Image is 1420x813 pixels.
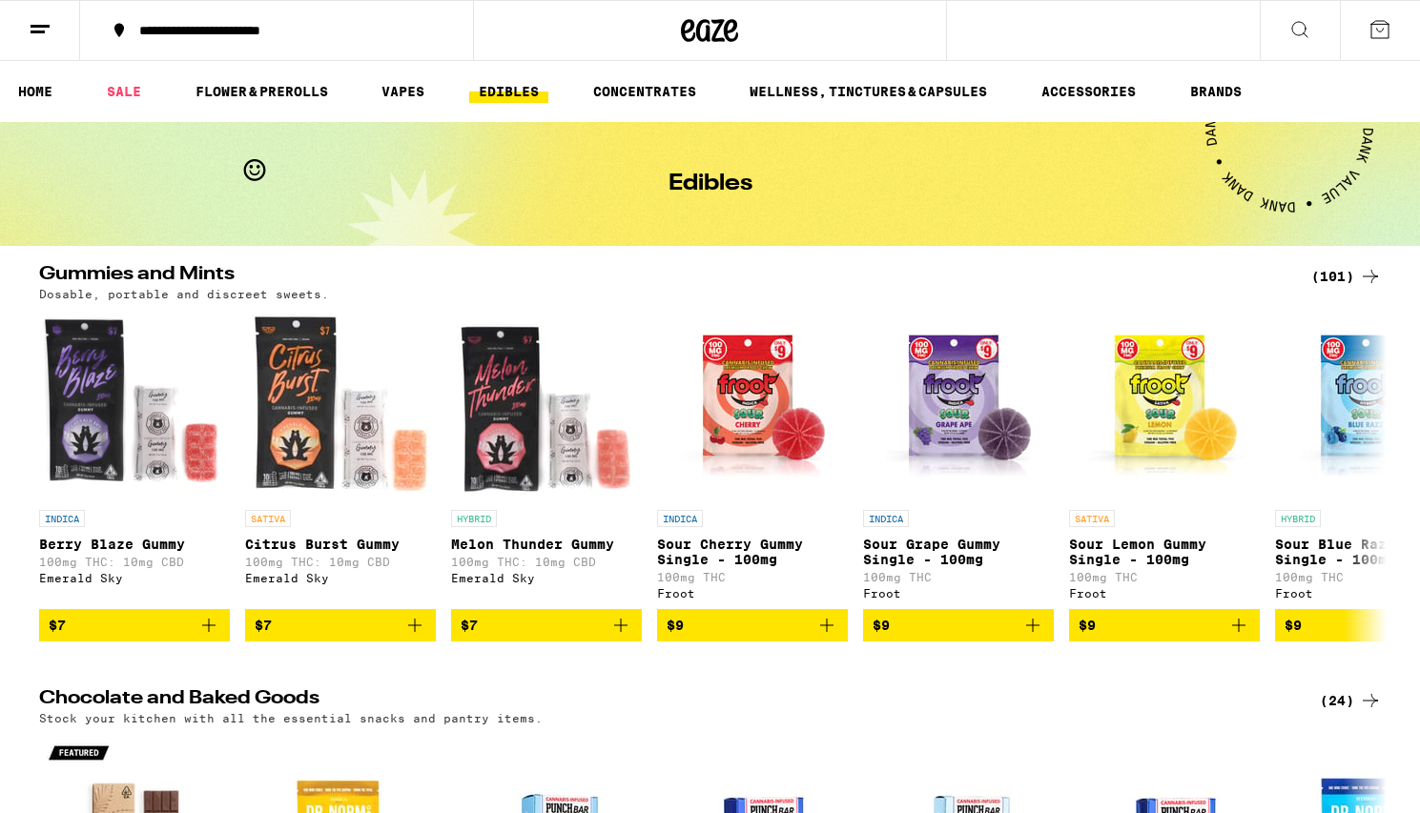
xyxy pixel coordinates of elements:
[657,587,848,600] div: Froot
[97,80,151,103] a: SALE
[863,510,909,527] p: INDICA
[1069,571,1260,583] p: 100mg THC
[245,510,291,527] p: SATIVA
[657,310,848,500] img: Froot - Sour Cherry Gummy Single - 100mg
[39,556,230,568] p: 100mg THC: 10mg CBD
[461,618,478,633] span: $7
[451,310,642,500] img: Emerald Sky - Melon Thunder Gummy
[657,609,848,641] button: Add to bag
[1069,310,1260,500] img: Froot - Sour Lemon Gummy Single - 100mg
[39,537,230,552] p: Berry Blaze Gummy
[245,310,436,500] img: Emerald Sky - Citrus Burst Gummy
[1069,587,1260,600] div: Froot
[39,712,543,724] p: Stock your kitchen with all the essential snacks and pantry items.
[9,80,62,103] a: HOME
[39,572,230,584] div: Emerald Sky
[863,310,1054,500] img: Froot - Sour Grape Gummy Single - 100mg
[1069,609,1260,641] button: Add to bag
[39,689,1288,712] h2: Chocolate and Baked Goods
[245,572,436,584] div: Emerald Sky
[657,510,703,527] p: INDICA
[451,556,642,568] p: 100mg THC: 10mg CBD
[255,618,272,633] span: $7
[1285,618,1302,633] span: $9
[657,310,848,609] a: Open page for Sour Cherry Gummy Single - 100mg from Froot
[245,310,436,609] a: Open page for Citrus Burst Gummy from Emerald Sky
[245,537,436,552] p: Citrus Burst Gummy
[39,609,230,641] button: Add to bag
[863,587,1054,600] div: Froot
[669,173,752,195] h1: Edibles
[39,310,230,609] a: Open page for Berry Blaze Gummy from Emerald Sky
[584,80,706,103] a: CONCENTRATES
[186,80,338,103] a: FLOWER & PREROLLS
[1069,537,1260,567] p: Sour Lemon Gummy Single - 100mg
[39,265,1288,288] h2: Gummies and Mints
[863,609,1054,641] button: Add to bag
[451,510,497,527] p: HYBRID
[245,609,436,641] button: Add to bag
[863,537,1054,567] p: Sour Grape Gummy Single - 100mg
[1032,80,1145,103] a: ACCESSORIES
[657,537,848,567] p: Sour Cherry Gummy Single - 100mg
[1069,310,1260,609] a: Open page for Sour Lemon Gummy Single - 100mg from Froot
[740,80,997,103] a: WELLNESS, TINCTURES & CAPSULES
[1320,689,1382,712] a: (24)
[245,556,436,568] p: 100mg THC: 10mg CBD
[39,288,329,300] p: Dosable, portable and discreet sweets.
[372,80,434,103] a: VAPES
[451,310,642,609] a: Open page for Melon Thunder Gummy from Emerald Sky
[451,609,642,641] button: Add to bag
[49,618,66,633] span: $7
[39,510,85,527] p: INDICA
[863,310,1054,609] a: Open page for Sour Grape Gummy Single - 100mg from Froot
[39,310,230,500] img: Emerald Sky - Berry Blaze Gummy
[667,618,684,633] span: $9
[657,571,848,583] p: 100mg THC
[873,618,890,633] span: $9
[1181,80,1251,103] a: BRANDS
[451,572,642,584] div: Emerald Sky
[1069,510,1115,527] p: SATIVA
[863,571,1054,583] p: 100mg THC
[451,537,642,552] p: Melon Thunder Gummy
[1311,265,1382,288] a: (101)
[469,80,548,103] a: EDIBLES
[1079,618,1096,633] span: $9
[1275,510,1321,527] p: HYBRID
